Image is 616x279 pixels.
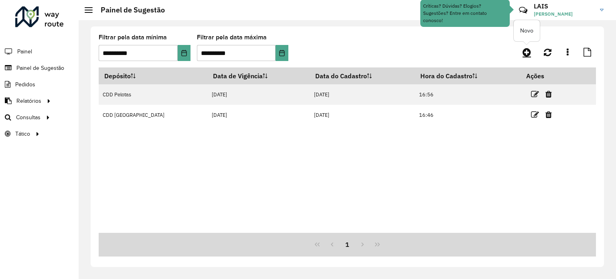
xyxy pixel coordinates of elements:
[515,2,532,19] a: Contato Rápido
[99,67,208,84] th: Depósito
[208,105,310,125] td: [DATE]
[178,45,190,61] button: Choose Date
[16,113,41,122] span: Consultas
[16,64,64,72] span: Painel de Sugestão
[16,97,41,105] span: Relatórios
[521,67,569,84] th: Ações
[17,47,32,56] span: Painel
[208,67,310,84] th: Data de Vigência
[340,237,355,252] button: 1
[15,130,30,138] span: Tático
[310,84,415,105] td: [DATE]
[15,80,35,89] span: Pedidos
[310,67,415,84] th: Data do Cadastro
[534,2,594,10] h3: LAIS
[534,10,594,18] span: [PERSON_NAME]
[514,20,540,41] div: Novo
[310,105,415,125] td: [DATE]
[99,105,208,125] td: CDD [GEOGRAPHIC_DATA]
[545,89,552,100] a: Excluir
[93,6,165,14] h2: Painel de Sugestão
[276,45,288,61] button: Choose Date
[415,67,521,84] th: Hora do Cadastro
[99,33,167,42] label: Filtrar pela data mínima
[531,89,539,100] a: Editar
[208,84,310,105] td: [DATE]
[545,109,552,120] a: Excluir
[415,105,521,125] td: 16:46
[415,84,521,105] td: 16:56
[197,33,267,42] label: Filtrar pela data máxima
[531,109,539,120] a: Editar
[99,84,208,105] td: CDD Pelotas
